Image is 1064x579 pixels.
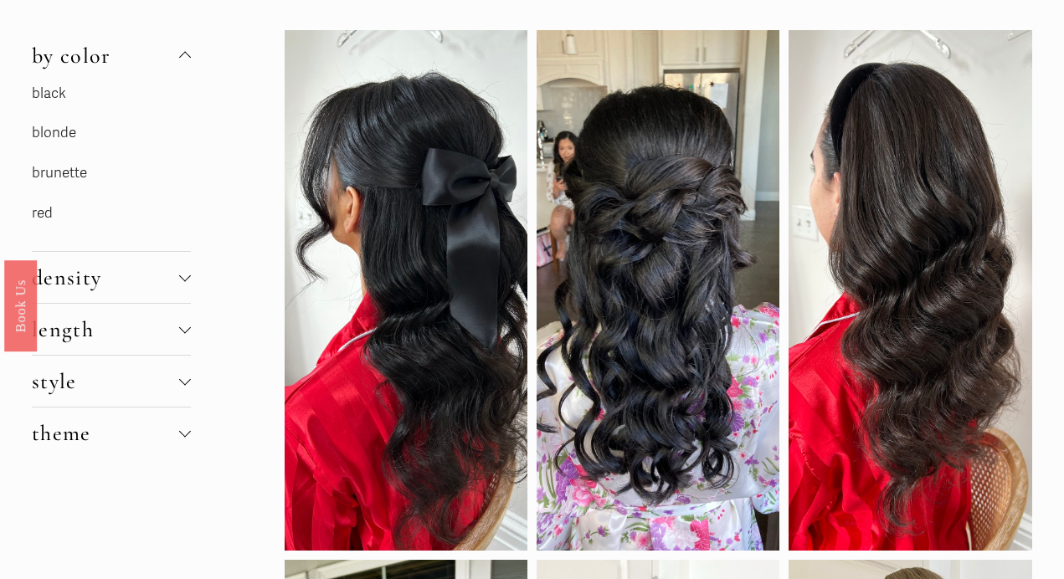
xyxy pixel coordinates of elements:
[32,420,179,446] span: theme
[32,368,179,394] span: style
[32,316,179,342] span: length
[32,356,191,407] button: style
[32,304,191,355] button: length
[4,260,37,351] a: Book Us
[32,43,179,69] span: by color
[32,204,53,222] a: red
[32,264,179,290] span: density
[32,407,191,459] button: theme
[32,252,191,303] button: density
[32,124,76,141] a: blonde
[32,30,191,81] button: by color
[32,164,87,182] a: brunette
[32,81,191,251] div: by color
[32,85,66,102] a: black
